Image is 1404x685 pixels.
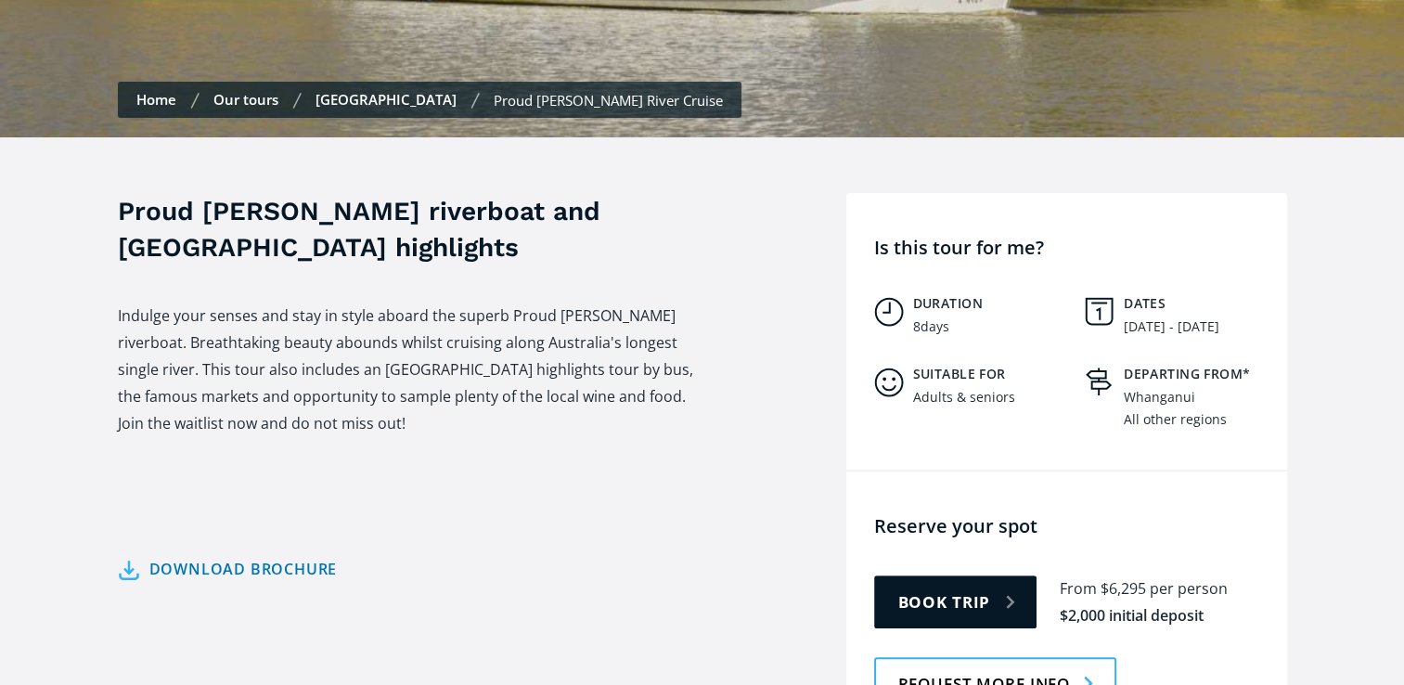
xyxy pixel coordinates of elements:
[118,556,338,583] a: Download brochure
[1150,578,1228,600] div: per person
[118,456,693,483] p: ‍
[118,501,693,528] p: ‍
[213,90,278,109] a: Our tours
[136,90,176,109] a: Home
[921,319,949,335] div: days
[1124,295,1278,312] h5: Dates
[1124,390,1195,406] div: Whanganui
[913,295,1067,312] h5: Duration
[913,319,921,335] div: 8
[913,366,1067,382] h5: Suitable for
[874,235,1278,260] h4: Is this tour for me?
[1060,578,1097,600] div: From
[1124,319,1219,335] div: [DATE] - [DATE]
[118,193,693,265] h3: Proud [PERSON_NAME] riverboat and [GEOGRAPHIC_DATA] highlights
[913,390,1015,406] div: Adults & seniors
[118,82,741,118] nav: Breadcrumbs
[1060,605,1105,627] div: $2,000
[874,513,1278,538] h4: Reserve your spot
[1124,366,1278,382] h5: Departing from*
[316,90,457,109] a: [GEOGRAPHIC_DATA]
[1124,412,1227,428] div: All other regions
[118,303,693,437] p: Indulge your senses and stay in style aboard the superb Proud [PERSON_NAME] riverboat. Breathtaki...
[1109,605,1204,627] div: initial deposit
[1101,578,1146,600] div: $6,295
[874,575,1037,628] a: Book trip
[494,91,723,110] div: Proud [PERSON_NAME] River Cruise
